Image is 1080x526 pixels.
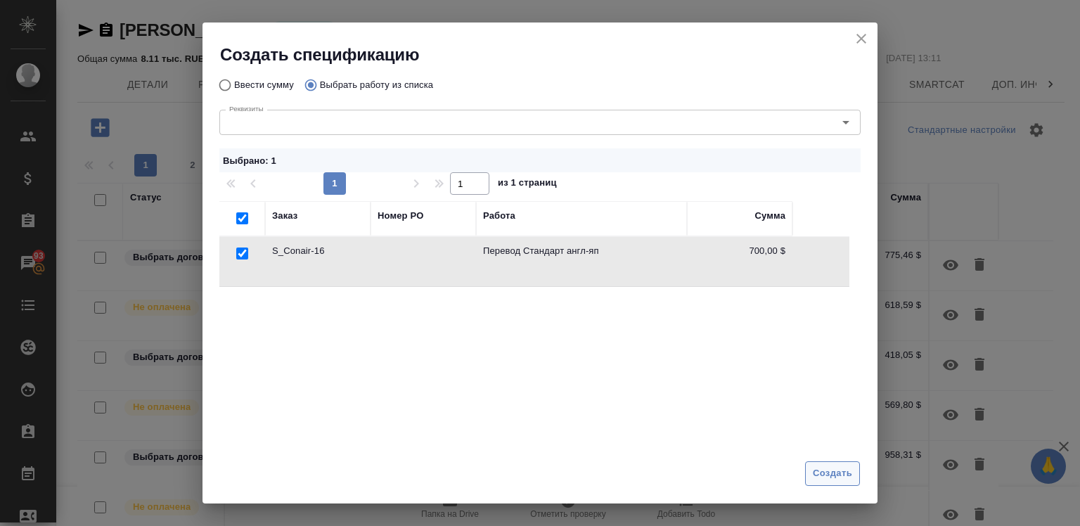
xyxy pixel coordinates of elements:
[836,113,856,132] button: Open
[272,209,297,223] div: Заказ
[498,174,557,195] span: из 1 страниц
[851,28,872,49] button: close
[805,461,860,486] button: Создать
[223,155,276,166] span: Выбрано : 1
[813,466,852,482] span: Создать
[755,209,785,223] div: Сумма
[483,209,515,223] div: Работа
[234,78,294,92] p: Ввести сумму
[220,44,877,66] h2: Создать спецификацию
[694,244,785,258] p: 700,00 $
[483,244,680,258] p: Перевод Стандарт англ-яп
[320,78,433,92] p: Выбрать работу из списка
[378,209,423,223] div: Номер PO
[265,237,371,286] td: S_Conair-16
